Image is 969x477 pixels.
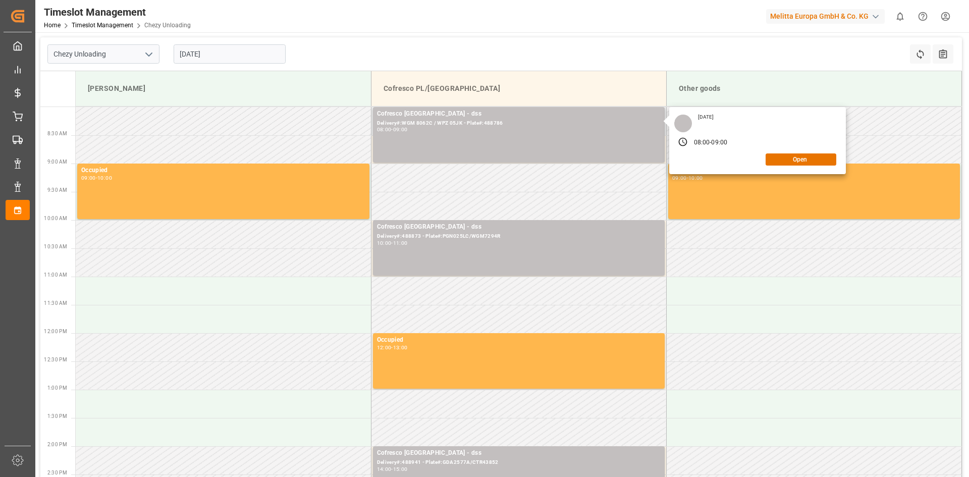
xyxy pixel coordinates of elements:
div: - [710,138,711,147]
div: Delivery#:488873 - Plate#:PGN025LC/WGM7294R [377,232,661,241]
button: show 0 new notifications [889,5,911,28]
div: 11:00 [393,241,408,245]
div: Cofresco [GEOGRAPHIC_DATA] - dss [377,109,661,119]
div: 08:00 [377,127,392,132]
span: 8:30 AM [47,131,67,136]
div: 09:00 [393,127,408,132]
div: 10:00 [377,241,392,245]
div: 13:00 [393,345,408,350]
div: Other goods [675,79,953,98]
div: Occupied [377,335,661,345]
div: Cofresco [GEOGRAPHIC_DATA] - dss [377,222,661,232]
div: - [391,345,393,350]
div: Occupied [81,166,365,176]
div: Cofresco [GEOGRAPHIC_DATA] - dss [377,448,661,458]
div: 15:00 [393,467,408,471]
button: Open [766,153,836,166]
span: 9:00 AM [47,159,67,165]
span: 12:00 PM [44,329,67,334]
div: - [391,241,393,245]
div: - [391,127,393,132]
span: 2:00 PM [47,442,67,447]
button: Help Center [911,5,934,28]
div: Cofresco PL/[GEOGRAPHIC_DATA] [380,79,658,98]
div: 08:00 [694,138,710,147]
span: 1:00 PM [47,385,67,391]
input: DD-MM-YYYY [174,44,286,64]
div: - [391,467,393,471]
div: Delivery#:488941 - Plate#:GDA2577A/CTR43852 [377,458,661,467]
button: Melitta Europa GmbH & Co. KG [766,7,889,26]
span: 11:30 AM [44,300,67,306]
div: [PERSON_NAME] [84,79,363,98]
div: Delivery#:WGM 8062C / WPZ 05JK - Plate#:488786 [377,119,661,128]
div: 09:00 [672,176,687,180]
div: 10:00 [688,176,703,180]
span: 12:30 PM [44,357,67,362]
span: 10:00 AM [44,216,67,221]
span: 11:00 AM [44,272,67,278]
div: 09:00 [81,176,96,180]
div: 10:00 [97,176,112,180]
span: 2:30 PM [47,470,67,475]
div: 12:00 [377,345,392,350]
div: - [687,176,688,180]
div: - [96,176,97,180]
div: 14:00 [377,467,392,471]
span: 9:30 AM [47,187,67,193]
a: Home [44,22,61,29]
span: 1:30 PM [47,413,67,419]
button: open menu [141,46,156,62]
div: Melitta Europa GmbH & Co. KG [766,9,885,24]
div: 09:00 [711,138,727,147]
div: Timeslot Management [44,5,191,20]
input: Type to search/select [47,44,159,64]
div: [DATE] [694,114,718,121]
a: Timeslot Management [72,22,133,29]
span: 10:30 AM [44,244,67,249]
